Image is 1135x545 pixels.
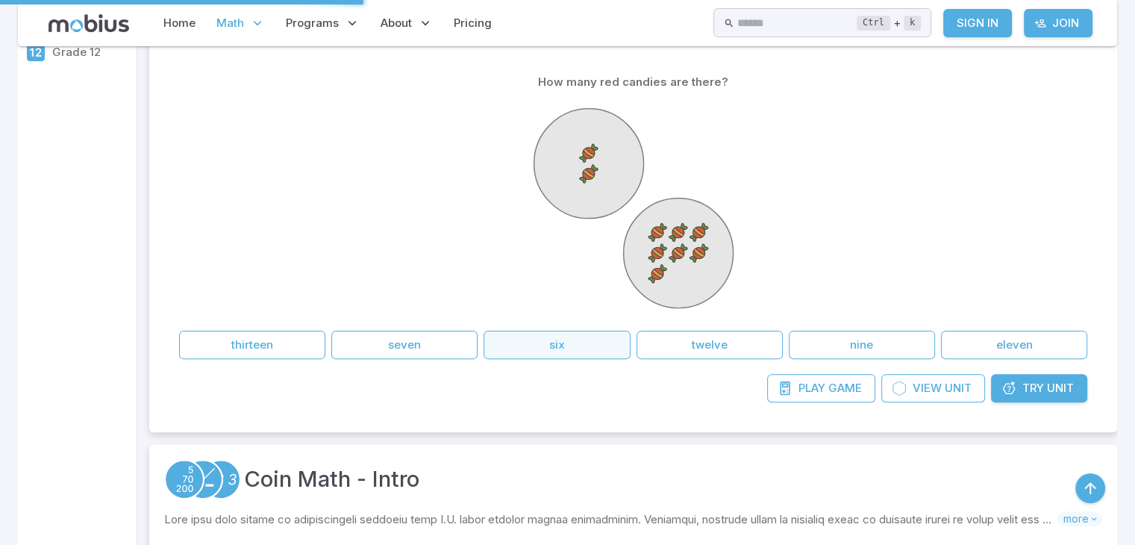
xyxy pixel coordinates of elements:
a: Addition and Subtraction [183,459,223,499]
a: Grade 12 [18,37,137,67]
a: ViewUnit [881,374,985,402]
span: Programs [286,15,339,31]
div: + [857,14,921,32]
a: Coin Math - Intro [244,463,419,496]
button: twelve [637,331,783,359]
span: View [913,380,942,396]
span: Try [1022,380,1044,396]
p: Grade 12 [52,44,131,60]
a: Numeracy [201,459,241,499]
a: Sign In [943,9,1012,37]
span: Unit [1047,380,1074,396]
button: six [484,331,630,359]
a: Pricing [449,6,496,40]
span: Math [216,15,244,31]
a: TryUnit [991,374,1087,402]
kbd: k [904,16,921,31]
button: thirteen [179,331,325,359]
button: seven [331,331,478,359]
a: Join [1024,9,1092,37]
kbd: Ctrl [857,16,890,31]
span: Unit [945,380,972,396]
div: Grade 12 [25,42,46,63]
a: PlayGame [767,374,875,402]
a: Home [159,6,200,40]
button: nine [789,331,935,359]
span: Play [798,380,825,396]
p: How many red candies are there? [538,74,728,90]
button: eleven [941,331,1087,359]
span: About [381,15,412,31]
span: Game [828,380,862,396]
p: Lore ipsu dolo sitame co adipiscingeli seddoeiu temp I.U. labor etdolor magnaa enimadminim. Venia... [164,511,1057,528]
a: Place Value [164,459,204,499]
